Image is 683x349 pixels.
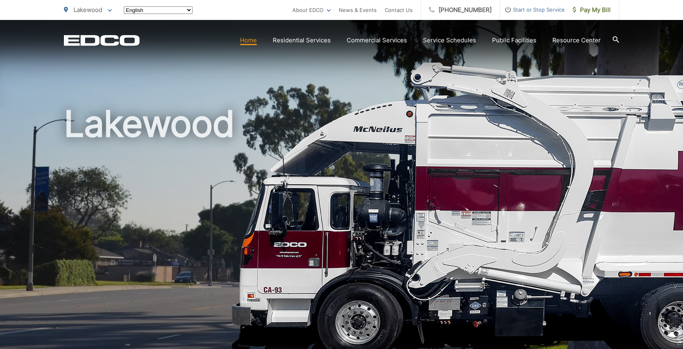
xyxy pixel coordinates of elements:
[124,6,193,14] select: Select a language
[292,5,331,15] a: About EDCO
[64,35,140,46] a: EDCD logo. Return to the homepage.
[273,36,331,45] a: Residential Services
[385,5,413,15] a: Contact Us
[339,5,377,15] a: News & Events
[552,36,601,45] a: Resource Center
[73,6,102,14] span: Lakewood
[573,5,611,15] span: Pay My Bill
[423,36,476,45] a: Service Schedules
[492,36,536,45] a: Public Facilities
[347,36,407,45] a: Commercial Services
[240,36,257,45] a: Home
